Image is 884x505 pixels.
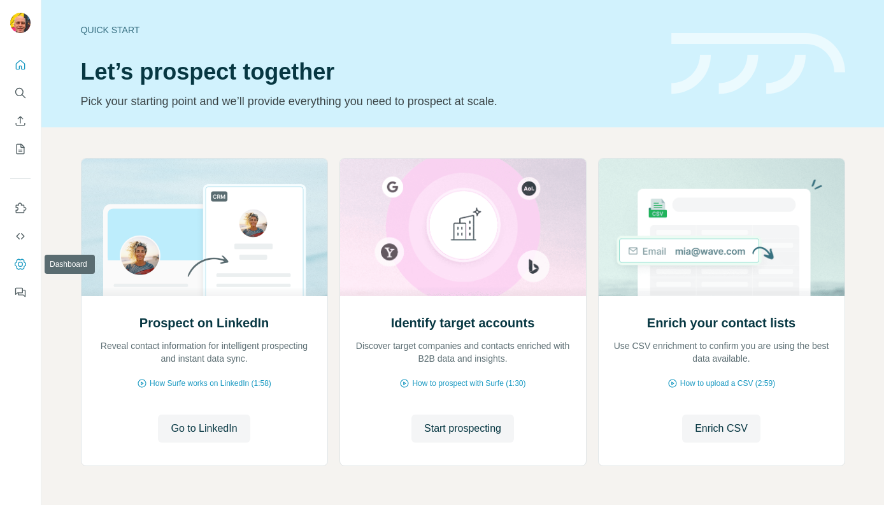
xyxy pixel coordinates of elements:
button: Quick start [10,53,31,76]
button: Start prospecting [411,415,514,443]
span: How to prospect with Surfe (1:30) [412,378,525,389]
button: My lists [10,138,31,160]
span: Start prospecting [424,421,501,436]
h2: Prospect on LinkedIn [139,314,269,332]
img: banner [671,33,845,95]
span: Enrich CSV [695,421,748,436]
span: How Surfe works on LinkedIn (1:58) [150,378,271,389]
button: Feedback [10,281,31,304]
h2: Identify target accounts [391,314,535,332]
img: Prospect on LinkedIn [81,159,328,296]
div: Quick start [81,24,656,36]
h1: Let’s prospect together [81,59,656,85]
span: How to upload a CSV (2:59) [680,378,775,389]
img: Enrich your contact lists [598,159,845,296]
p: Use CSV enrichment to confirm you are using the best data available. [611,339,832,365]
button: Search [10,82,31,104]
h2: Enrich your contact lists [647,314,795,332]
button: Dashboard [10,253,31,276]
span: Go to LinkedIn [171,421,237,436]
img: Avatar [10,13,31,33]
p: Pick your starting point and we’ll provide everything you need to prospect at scale. [81,92,656,110]
img: Identify target accounts [339,159,587,296]
p: Discover target companies and contacts enriched with B2B data and insights. [353,339,573,365]
p: Reveal contact information for intelligent prospecting and instant data sync. [94,339,315,365]
button: Go to LinkedIn [158,415,250,443]
button: Enrich CSV [10,110,31,132]
button: Use Surfe API [10,225,31,248]
button: Use Surfe on LinkedIn [10,197,31,220]
button: Enrich CSV [682,415,760,443]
